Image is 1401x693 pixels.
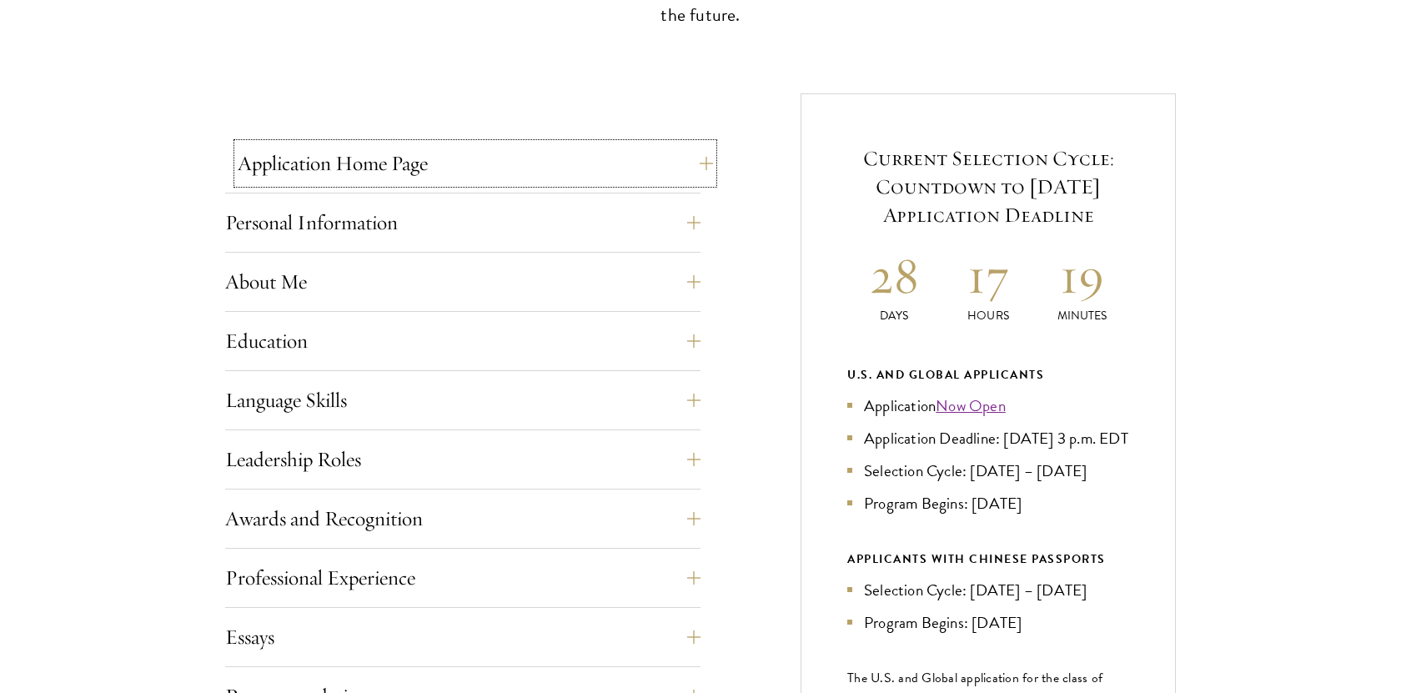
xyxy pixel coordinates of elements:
div: APPLICANTS WITH CHINESE PASSPORTS [847,549,1129,570]
button: Personal Information [225,203,700,243]
li: Selection Cycle: [DATE] – [DATE] [847,459,1129,483]
button: About Me [225,262,700,302]
p: Hours [942,307,1036,324]
li: Application [847,394,1129,418]
h2: 17 [942,244,1036,307]
button: Language Skills [225,380,700,420]
a: Now Open [936,394,1006,418]
button: Education [225,321,700,361]
li: Program Begins: [DATE] [847,491,1129,515]
button: Essays [225,617,700,657]
button: Leadership Roles [225,439,700,480]
button: Professional Experience [225,558,700,598]
h2: 19 [1035,244,1129,307]
li: Program Begins: [DATE] [847,610,1129,635]
li: Application Deadline: [DATE] 3 p.m. EDT [847,426,1129,450]
p: Minutes [1035,307,1129,324]
div: U.S. and Global Applicants [847,364,1129,385]
li: Selection Cycle: [DATE] – [DATE] [847,578,1129,602]
button: Awards and Recognition [225,499,700,539]
p: Days [847,307,942,324]
h5: Current Selection Cycle: Countdown to [DATE] Application Deadline [847,144,1129,229]
button: Application Home Page [238,143,713,183]
h2: 28 [847,244,942,307]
